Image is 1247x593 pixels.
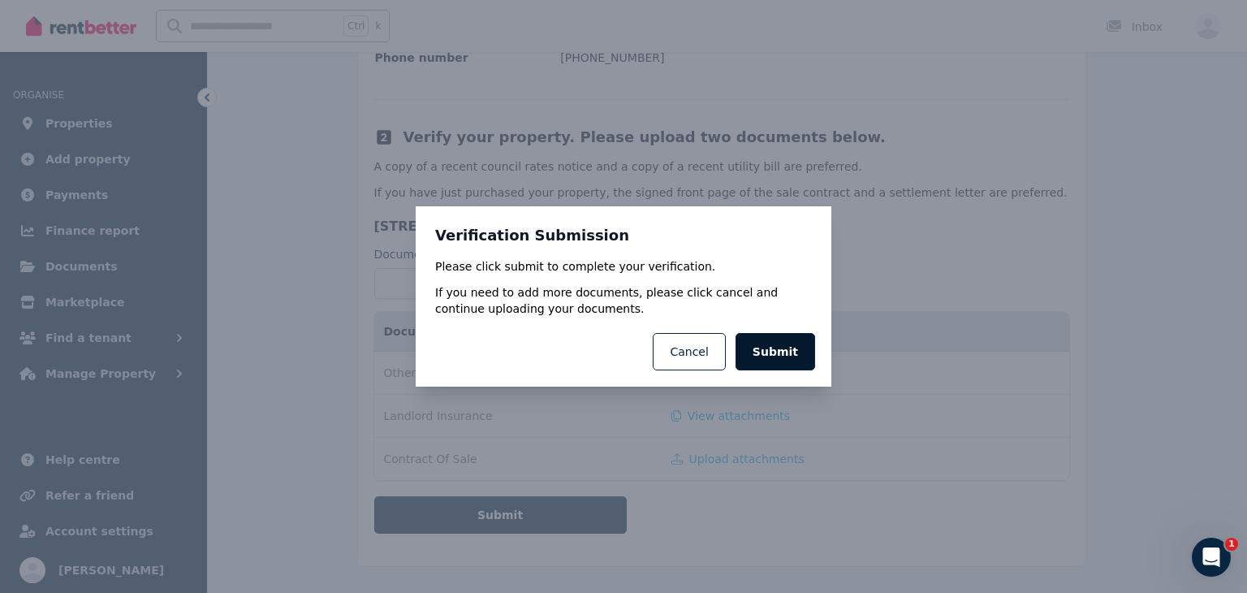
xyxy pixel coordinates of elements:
h3: Verification Submission [435,226,812,245]
p: Please click submit to complete your verification. [435,258,812,275]
button: Submit [736,333,815,370]
button: Cancel [653,333,725,370]
p: If you need to add more documents, please click cancel and continue uploading your documents. [435,284,812,317]
iframe: Intercom live chat [1192,538,1231,577]
span: 1 [1225,538,1238,551]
